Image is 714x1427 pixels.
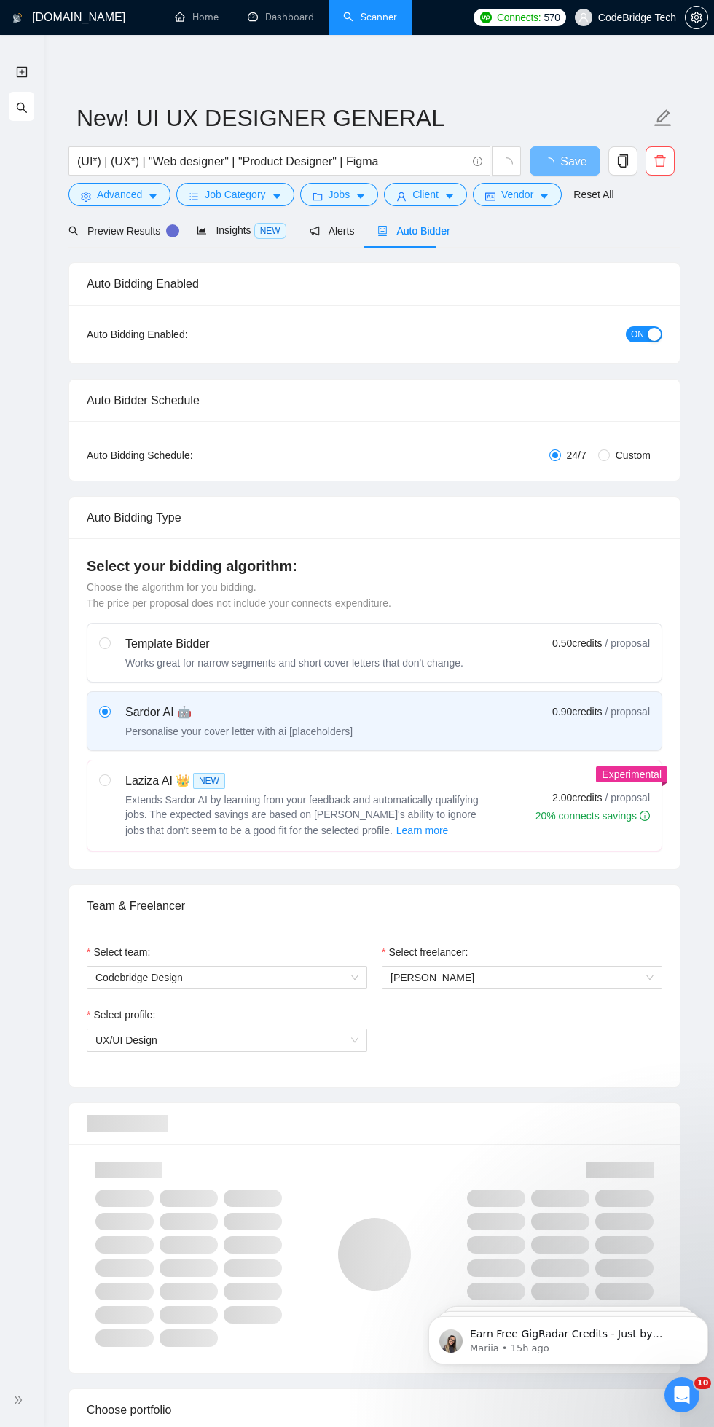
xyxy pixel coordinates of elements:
[95,1034,157,1046] span: UX/UI Design
[16,93,28,122] span: search
[310,226,320,236] span: notification
[578,12,589,23] span: user
[125,704,353,721] div: Sardor AI 🤖
[412,186,439,203] span: Client
[176,772,190,790] span: 👑
[166,224,179,237] div: Tooltip anchor
[77,152,466,170] input: Search Freelance Jobs...
[197,225,207,235] span: area-chart
[530,146,600,176] button: Save
[544,9,560,25] span: 570
[76,100,651,136] input: Scanner name...
[396,822,449,838] span: Learn more
[473,157,482,166] span: info-circle
[605,636,650,650] span: / proposal
[664,1377,699,1412] iframe: Intercom live chat
[175,11,219,23] a: homeHome
[609,154,637,168] span: copy
[125,772,490,790] div: Laziza AI
[654,109,672,127] span: edit
[87,263,662,304] div: Auto Bidding Enabled
[9,57,34,86] li: New Scanner
[646,154,674,168] span: delete
[543,157,560,169] span: loading
[444,191,455,202] span: caret-down
[552,635,602,651] span: 0.50 credits
[97,186,142,203] span: Advanced
[377,226,388,236] span: robot
[125,724,353,739] div: Personalise your cover letter with ai [placeholders]
[13,1393,28,1407] span: double-right
[377,225,450,237] span: Auto Bidder
[87,447,278,463] div: Auto Bidding Schedule:
[685,12,708,23] a: setting
[573,186,613,203] a: Reset All
[87,556,662,576] h4: Select your bidding algorithm:
[93,1007,155,1023] span: Select profile:
[310,225,355,237] span: Alerts
[560,152,586,170] span: Save
[485,191,495,202] span: idcard
[313,191,323,202] span: folder
[193,773,225,789] span: NEW
[631,326,644,342] span: ON
[539,191,549,202] span: caret-down
[16,100,93,112] span: My Scanners
[87,581,391,609] span: Choose the algorithm for you bidding. The price per proposal does not include your connects expen...
[125,656,463,670] div: Works great for narrow segments and short cover letters that don't change.
[605,704,650,719] span: / proposal
[382,944,468,960] label: Select freelancer:
[125,635,463,653] div: Template Bidder
[473,183,562,206] button: idcardVendorcaret-down
[646,146,675,176] button: delete
[694,1377,711,1389] span: 10
[396,191,407,202] span: user
[391,972,474,983] span: [PERSON_NAME]
[500,157,513,170] span: loading
[610,447,656,463] span: Custom
[81,191,91,202] span: setting
[68,225,173,237] span: Preview Results
[12,7,23,30] img: logo
[640,811,650,821] span: info-circle
[535,809,650,823] div: 20% connects savings
[87,326,278,342] div: Auto Bidding Enabled:
[87,944,150,960] label: Select team:
[68,226,79,236] span: search
[356,191,366,202] span: caret-down
[608,146,637,176] button: copy
[68,183,170,206] button: settingAdvancedcaret-down
[501,186,533,203] span: Vendor
[254,223,286,239] span: NEW
[552,704,602,720] span: 0.90 credits
[125,794,479,836] span: Extends Sardor AI by learning from your feedback and automatically qualifying jobs. The expected ...
[197,224,286,236] span: Insights
[396,822,450,839] button: Laziza AI NEWExtends Sardor AI by learning from your feedback and automatically qualifying jobs. ...
[686,12,707,23] span: setting
[148,191,158,202] span: caret-down
[87,885,662,927] div: Team & Freelancer
[329,186,350,203] span: Jobs
[497,9,541,25] span: Connects:
[561,447,592,463] span: 24/7
[605,790,650,805] span: / proposal
[300,183,379,206] button: folderJobscaret-down
[248,11,314,23] a: dashboardDashboard
[685,6,708,29] button: setting
[205,186,265,203] span: Job Category
[384,183,467,206] button: userClientcaret-down
[95,967,358,988] span: Codebridge Design
[423,1286,714,1388] iframe: Intercom notifications message
[272,191,282,202] span: caret-down
[602,768,662,780] span: Experimental
[176,183,294,206] button: barsJob Categorycaret-down
[87,497,662,538] div: Auto Bidding Type
[480,12,492,23] img: upwork-logo.png
[189,191,199,202] span: bars
[552,790,602,806] span: 2.00 credits
[87,380,662,421] div: Auto Bidder Schedule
